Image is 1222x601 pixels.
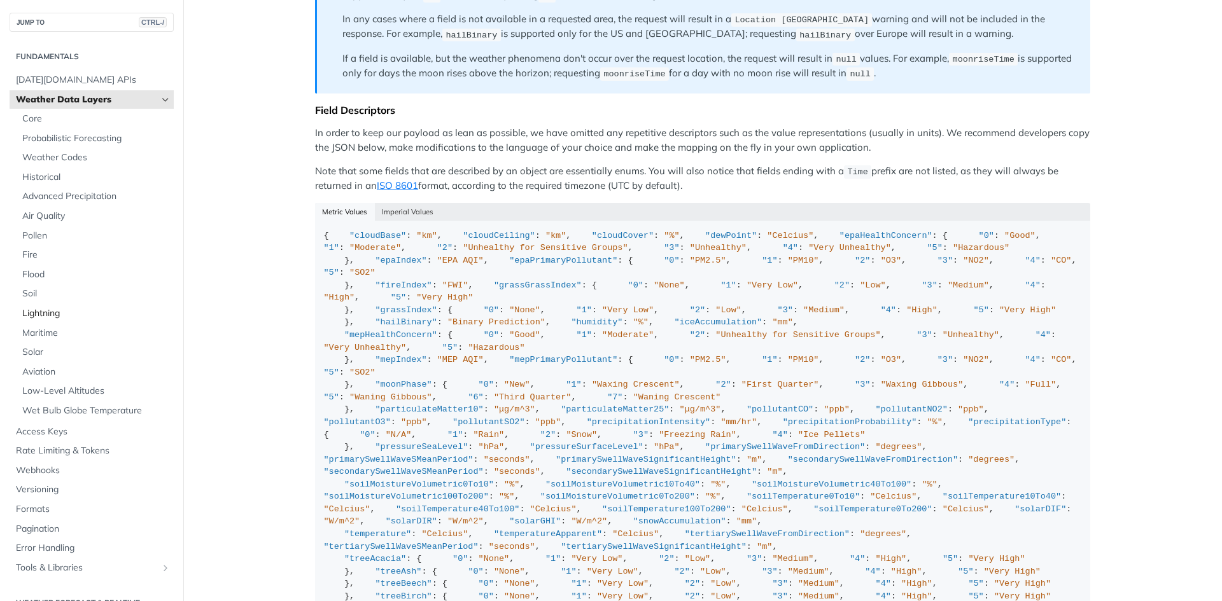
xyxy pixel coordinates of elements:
[715,330,880,340] span: "Unhealthy for Sensitive Groups"
[571,554,622,563] span: "Very Low"
[16,265,174,284] a: Flood
[479,380,494,389] span: "0"
[850,69,870,79] span: null
[376,317,437,327] span: "hailBinary"
[10,558,174,577] a: Tools & LibrariesShow subpages for Tools & Libraries
[628,280,643,290] span: "0"
[612,529,659,539] span: "Celcius"
[494,392,572,402] span: "Third Quarter"
[22,287,171,300] span: Soil
[958,567,973,576] span: "5"
[342,12,1078,42] p: In any cases where a field is not available in a requested area, the request will result in a war...
[494,529,602,539] span: "temperatureApparent"
[767,467,782,476] span: "m"
[710,480,726,489] span: "%"
[705,231,757,240] span: "dewPoint"
[705,492,720,501] span: "%"
[963,256,989,265] span: "NO2"
[376,442,468,452] span: "pressureSeaLevel"
[16,226,174,245] a: Pollen
[953,55,1015,64] span: moonriseTime
[571,579,586,588] span: "1"
[566,380,581,389] span: "1"
[788,455,958,464] span: "secondarySwellWaveFromDirection"
[633,392,721,402] span: "Waning Crescent"
[489,542,535,551] span: "seconds"
[659,554,674,563] span: "2"
[836,55,856,64] span: null
[747,280,798,290] span: "Very Low"
[10,480,174,499] a: Versioning
[772,317,792,327] span: "mm"
[349,268,376,277] span: "SO2"
[375,203,441,221] button: Imperial Values
[633,317,649,327] span: "%"
[324,492,489,501] span: "soilMoistureVolumetric100To200"
[799,30,851,39] span: hailBinary
[592,380,680,389] span: "Waxing Crescent"
[973,305,988,315] span: "5"
[747,455,762,464] span: "m"
[530,504,577,514] span: "Celcius"
[160,95,171,105] button: Hide subpages for Weather Data Layers
[479,554,510,563] span: "None"
[690,243,747,252] span: "Unhealthy"
[386,430,412,439] span: "N/A"
[22,366,171,378] span: Aviation
[349,392,432,402] span: "Waning Gibbous"
[999,380,1015,389] span: "4"
[344,529,411,539] span: "temperature"
[10,539,174,558] a: Error Handling
[139,17,167,27] span: CTRL-/
[968,554,1025,563] span: "Very High"
[324,417,391,427] span: "pollutantO3"
[315,104,1090,116] div: Field Descriptors
[850,554,865,563] span: "4"
[484,330,499,340] span: "0"
[509,355,617,364] span: "mepPrimaryPollutant"
[540,430,556,439] span: "2"
[938,355,953,364] span: "3"
[437,256,484,265] span: "EPA AQI"
[16,284,174,303] a: Soil
[530,442,643,452] span: "pressureSurfaceLevel"
[603,69,665,79] span: moonriseTime
[504,480,519,489] span: "%"
[16,304,174,323] a: Lightning
[479,442,505,452] span: "hPa"
[633,430,649,439] span: "3"
[324,293,355,302] span: "High"
[463,243,628,252] span: "Unhealthy for Sensitive Groups"
[783,417,917,427] span: "precipitationProbability"
[484,305,499,315] span: "0"
[685,579,700,588] span: "2"
[757,542,772,551] span: "m"
[509,305,540,315] span: "None"
[602,504,731,514] span: "soilTemperature100To200"
[592,231,654,240] span: "cloudCover"
[602,305,654,315] span: "Very Low"
[1025,380,1057,389] span: "Full"
[324,542,479,551] span: "tertiarySwellWaveSMeanPeriod"
[474,430,505,439] span: "Rain"
[938,256,953,265] span: "3"
[16,93,157,106] span: Weather Data Layers
[376,305,437,315] span: "grassIndex"
[509,256,617,265] span: "epaPrimaryPollutant"
[968,455,1015,464] span: "degrees"
[494,567,525,576] span: "None"
[16,74,171,86] span: [DATE][DOMAIN_NAME] APIs
[22,249,171,261] span: Fire
[664,256,679,265] span: "0"
[607,392,622,402] span: "7"
[767,231,813,240] span: "Celcius"
[10,90,174,109] a: Weather Data LayersHide subpages for Weather Data Layers
[10,13,174,32] button: JUMP TOCTRL-/
[870,492,916,501] span: "Celcius"
[16,109,174,128] a: Core
[494,280,582,290] span: "grassGrassIndex"
[762,567,777,576] span: "3"
[376,404,484,414] span: "particulateMatter10"
[344,480,494,489] span: "soilMoistureVolumetric0To10"
[447,516,484,526] span: "W/m^2"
